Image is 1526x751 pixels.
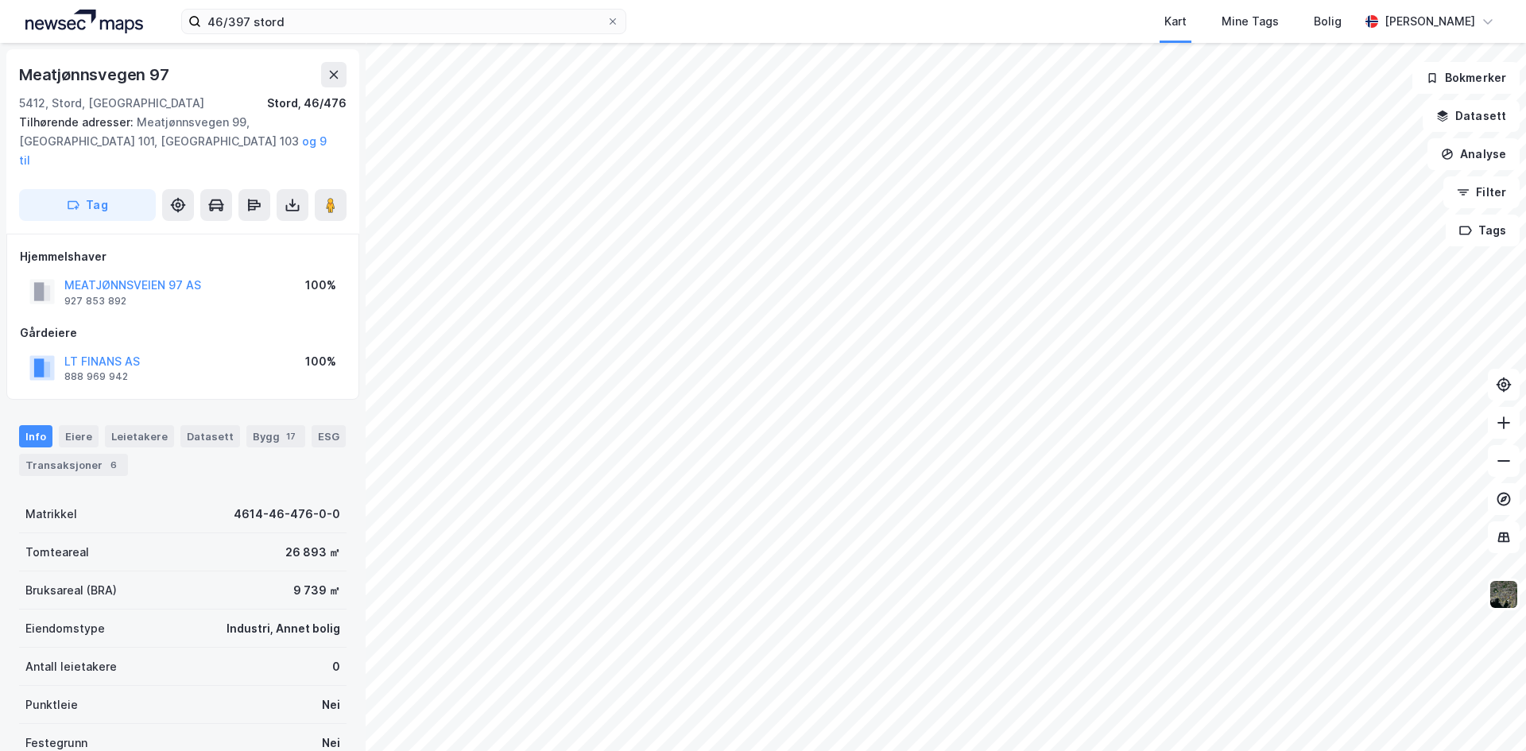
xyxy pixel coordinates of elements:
[180,425,240,447] div: Datasett
[1314,12,1342,31] div: Bolig
[25,581,117,600] div: Bruksareal (BRA)
[25,695,78,714] div: Punktleie
[305,352,336,371] div: 100%
[19,94,204,113] div: 5412, Stord, [GEOGRAPHIC_DATA]
[312,425,346,447] div: ESG
[267,94,347,113] div: Stord, 46/476
[285,543,340,562] div: 26 893 ㎡
[19,189,156,221] button: Tag
[1385,12,1475,31] div: [PERSON_NAME]
[64,295,126,308] div: 927 853 892
[106,457,122,473] div: 6
[1489,579,1519,610] img: 9k=
[283,428,299,444] div: 17
[64,370,128,383] div: 888 969 942
[25,10,143,33] img: logo.a4113a55bc3d86da70a041830d287a7e.svg
[234,505,340,524] div: 4614-46-476-0-0
[305,276,336,295] div: 100%
[25,543,89,562] div: Tomteareal
[201,10,606,33] input: Søk på adresse, matrikkel, gårdeiere, leietakere eller personer
[19,115,137,129] span: Tilhørende adresser:
[19,62,172,87] div: Meatjønnsvegen 97
[19,113,334,170] div: Meatjønnsvegen 99, [GEOGRAPHIC_DATA] 101, [GEOGRAPHIC_DATA] 103
[20,323,346,343] div: Gårdeiere
[25,619,105,638] div: Eiendomstype
[1427,138,1520,170] button: Analyse
[293,581,340,600] div: 9 739 ㎡
[20,247,346,266] div: Hjemmelshaver
[19,454,128,476] div: Transaksjoner
[1222,12,1279,31] div: Mine Tags
[332,657,340,676] div: 0
[1446,215,1520,246] button: Tags
[19,425,52,447] div: Info
[322,695,340,714] div: Nei
[105,425,174,447] div: Leietakere
[1412,62,1520,94] button: Bokmerker
[1164,12,1187,31] div: Kart
[227,619,340,638] div: Industri, Annet bolig
[246,425,305,447] div: Bygg
[25,505,77,524] div: Matrikkel
[1423,100,1520,132] button: Datasett
[1447,675,1526,751] iframe: Chat Widget
[1443,176,1520,208] button: Filter
[25,657,117,676] div: Antall leietakere
[59,425,99,447] div: Eiere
